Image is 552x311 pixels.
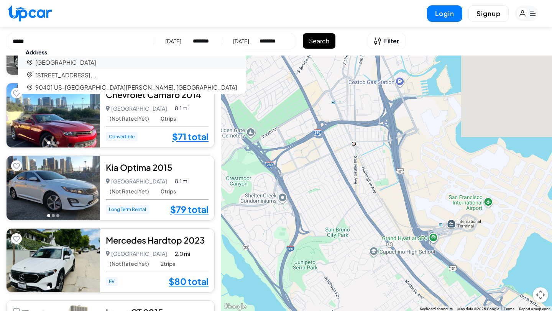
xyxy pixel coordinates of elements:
[106,248,168,259] p: [GEOGRAPHIC_DATA]
[106,89,209,100] div: Chevrolet Camaro 2014
[457,307,499,311] span: Map data ©2025 Google
[161,188,176,195] span: 0 trips
[11,160,22,171] button: Add to favorites
[56,141,59,144] button: Go to photo 3
[56,214,59,217] button: Go to photo 3
[106,162,209,173] div: Kia Optima 2015
[7,156,100,220] img: Car Image
[175,250,190,258] span: 2.0 mi
[52,286,55,289] button: Go to photo 2
[175,104,189,112] span: 8.1 mi
[427,5,462,22] button: Login
[106,205,149,214] span: Long Term Rental
[110,115,149,122] span: (Not Rated Yet)
[7,229,100,293] img: Car Image
[303,33,335,49] button: Search
[7,83,100,147] img: Car Image
[170,205,209,214] a: $79 total
[233,37,249,45] div: [DATE]
[106,132,138,141] span: Convertible
[47,214,50,217] button: Go to photo 1
[56,286,59,289] button: Go to photo 3
[533,287,548,303] button: Map camera controls
[368,33,406,49] button: Open filters
[384,36,399,46] span: Filter
[47,286,50,289] button: Go to photo 1
[106,234,209,246] div: Mercedes Hardtop 2023
[11,233,22,244] button: Add to favorites
[8,5,52,21] img: Upcar Logo
[110,188,149,195] span: (Not Rated Yet)
[106,176,168,187] p: [GEOGRAPHIC_DATA]
[504,307,514,311] a: Terms (opens in new tab)
[106,277,118,286] span: EV
[161,260,175,267] span: 2 trips
[110,260,149,267] span: (Not Rated Yet)
[519,307,550,311] a: Report a map error
[161,115,176,122] span: 0 trips
[165,37,181,45] div: [DATE]
[172,132,209,142] a: $71 total
[35,71,98,80] li: [STREET_ADDRESS], ...
[35,83,237,92] li: 90401 US-[GEOGRAPHIC_DATA][PERSON_NAME], [GEOGRAPHIC_DATA]
[26,59,33,66] img: Address
[26,84,33,91] img: Address
[468,5,509,22] button: Signup
[175,177,189,185] span: 8.1 mi
[52,141,55,144] button: Go to photo 2
[18,47,55,57] span: Address
[26,72,33,78] img: Address
[47,141,50,144] button: Go to photo 1
[11,88,22,98] button: Add to favorites
[52,214,55,217] button: Go to photo 2
[106,103,168,114] p: [GEOGRAPHIC_DATA]
[169,277,209,286] a: $80 total
[35,58,96,67] li: [GEOGRAPHIC_DATA]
